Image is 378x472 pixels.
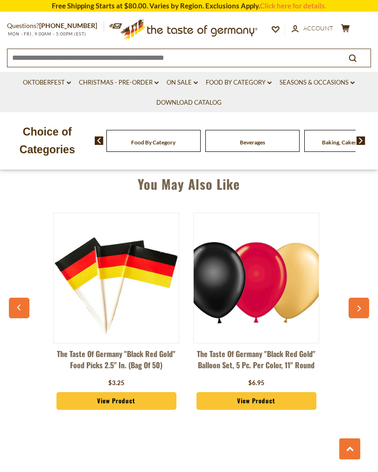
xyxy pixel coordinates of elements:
a: View Product [196,392,316,410]
a: The Taste of Germany "Black Red Gold" Food Picks 2.5" in. (Bag of 50) [53,348,179,376]
a: Account [292,23,333,34]
a: Beverages [240,139,265,146]
a: Oktoberfest [23,78,71,88]
a: Download Catalog [156,98,222,108]
div: $6.95 [248,379,265,388]
a: On Sale [167,78,198,88]
a: Seasons & Occasions [280,78,355,88]
a: View Product [56,392,176,410]
span: Account [303,24,333,32]
a: Food By Category [206,78,272,88]
img: The Taste of Germany [54,215,179,341]
a: Food By Category [131,139,175,146]
img: next arrow [357,136,365,145]
a: Click here for details. [260,1,326,10]
a: Christmas - PRE-ORDER [79,78,159,88]
div: $3.25 [108,379,125,388]
img: previous arrow [95,136,104,145]
a: The Taste of Germany "Black Red Gold" Balloon Set, 5 pc. per color, 11" round [193,348,319,376]
span: MON - FRI, 9:00AM - 5:00PM (EST) [7,31,86,36]
div: You May Also Like [11,163,366,201]
a: [PHONE_NUMBER] [39,21,97,29]
p: Questions? [7,20,104,32]
img: The Taste of Germany [194,215,319,341]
